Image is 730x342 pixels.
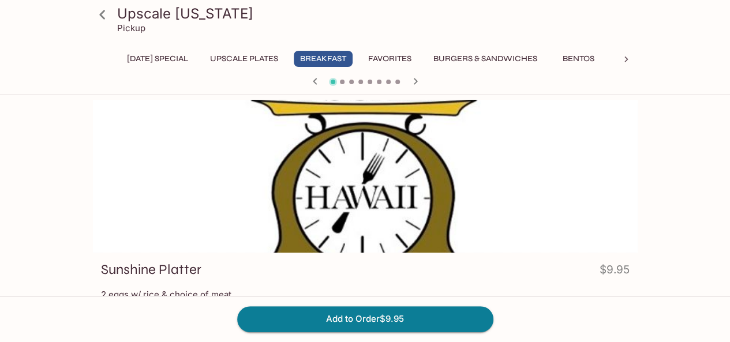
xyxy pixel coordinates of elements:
[101,289,630,300] p: 2 eggs w/ rice & choice of meat.
[117,22,145,33] p: Pickup
[427,51,544,67] button: Burgers & Sandwiches
[614,51,666,67] button: Noodles
[204,51,284,67] button: UPSCALE Plates
[294,51,353,67] button: Breakfast
[362,51,418,67] button: Favorites
[101,261,201,279] h3: Sunshine Platter
[93,100,638,253] div: Sunshine Platter
[117,5,633,22] h3: Upscale [US_STATE]
[237,306,493,332] button: Add to Order$9.95
[553,51,605,67] button: Bentos
[121,51,194,67] button: [DATE] Special
[600,261,630,283] h4: $9.95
